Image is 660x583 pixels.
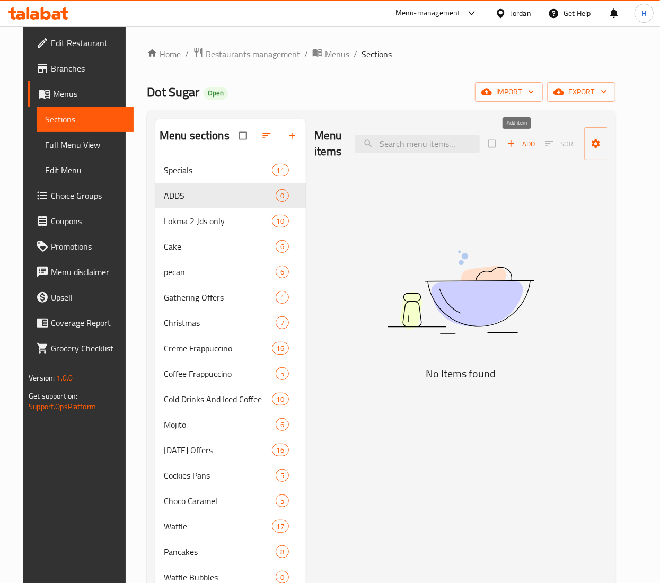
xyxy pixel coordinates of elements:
span: 5 [276,471,288,481]
span: Coffee Frappuccino [164,367,276,380]
button: Manage items [584,127,659,160]
span: export [556,85,607,99]
button: Add section [280,124,306,147]
span: Cockies Pans [164,469,276,482]
div: items [276,367,289,380]
div: Specials11 [155,157,306,183]
span: Lokma 2 Jds only [164,215,272,227]
span: 10 [272,394,288,404]
a: Grocery Checklist [28,335,134,361]
span: Upsell [51,291,125,304]
span: Waffle [164,520,272,533]
span: Gathering Offers [164,291,276,304]
span: Choco Caramel [164,494,276,507]
div: Open [204,87,228,100]
div: Cold Drinks And Iced Coffee [164,393,272,405]
span: 11 [272,165,288,175]
span: 0 [276,191,288,201]
span: 1 [276,293,288,303]
div: items [272,393,289,405]
span: [DATE] Offers [164,444,272,456]
span: Creme Frappuccino [164,342,272,355]
div: Creme Frappuccino16 [155,335,306,361]
nav: breadcrumb [147,47,615,61]
a: Home [147,48,181,60]
li: / [304,48,308,60]
span: Sections [362,48,392,60]
span: Cake [164,240,276,253]
span: Choice Groups [51,189,125,202]
span: Coupons [51,215,125,227]
div: pecan6 [155,259,306,285]
a: Promotions [28,234,134,259]
a: Upsell [28,285,134,310]
span: 6 [276,420,288,430]
span: 6 [276,267,288,277]
h5: No Items found [328,365,593,382]
div: items [272,520,289,533]
div: Lokma 2 Jds only10 [155,208,306,234]
span: 17 [272,522,288,532]
button: import [475,82,543,102]
div: Cockies Pans5 [155,463,306,488]
span: Dot Sugar [147,80,199,104]
span: Get support on: [29,389,77,403]
span: Edit Restaurant [51,37,125,49]
div: items [276,266,289,278]
span: Restaurants management [206,48,300,60]
div: items [276,469,289,482]
span: pecan [164,266,276,278]
span: Menus [325,48,349,60]
a: Support.OpsPlatform [29,400,96,413]
div: items [276,494,289,507]
a: Edit Menu [37,157,134,183]
a: Choice Groups [28,183,134,208]
a: Edit Restaurant [28,30,134,56]
a: Menu disclaimer [28,259,134,285]
span: Grocery Checklist [51,342,125,355]
div: Coffee Frappuccino5 [155,361,306,386]
span: 16 [272,445,288,455]
li: / [354,48,357,60]
span: 1.0.0 [56,371,73,385]
div: items [276,189,289,202]
span: Pancakes [164,545,276,558]
div: items [272,164,289,176]
span: 5 [276,496,288,506]
img: dish.svg [328,222,593,363]
a: Full Menu View [37,132,134,157]
span: Menus [53,87,125,100]
div: items [276,545,289,558]
div: [DATE] Offers16 [155,437,306,463]
span: Edit Menu [45,164,125,176]
a: Menus [28,81,134,107]
button: export [547,82,615,102]
span: Sort items [538,136,584,152]
div: Mojito6 [155,412,306,437]
div: items [276,418,289,431]
span: 0 [276,572,288,582]
span: import [483,85,534,99]
a: Coupons [28,208,134,234]
span: 7 [276,318,288,328]
div: ADDS0 [155,183,306,208]
div: Christmas7 [155,310,306,335]
div: Cold Drinks And Iced Coffee10 [155,386,306,412]
span: Menu disclaimer [51,266,125,278]
div: Cake6 [155,234,306,259]
div: items [272,444,289,456]
div: items [272,342,289,355]
a: Branches [28,56,134,81]
span: Mojito [164,418,276,431]
button: Add [504,136,538,152]
div: Choco Caramel5 [155,488,306,514]
div: items [272,215,289,227]
div: Waffle17 [155,514,306,539]
span: Add [507,138,535,150]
